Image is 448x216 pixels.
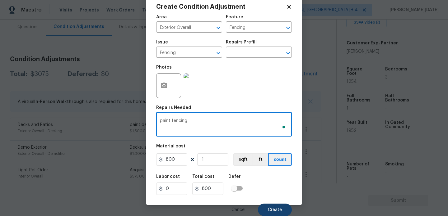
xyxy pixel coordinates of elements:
[156,106,191,110] h5: Repairs Needed
[268,153,292,166] button: count
[156,65,172,70] h5: Photos
[268,208,282,212] span: Create
[160,119,288,132] textarea: To enrich screen reader interactions, please activate Accessibility in Grammarly extension settings
[284,49,292,57] button: Open
[156,15,167,19] h5: Area
[192,174,214,179] h5: Total cost
[156,144,185,148] h5: Material cost
[226,15,243,19] h5: Feature
[156,40,168,44] h5: Issue
[258,204,292,216] button: Create
[156,4,286,10] h2: Create Condition Adjustment
[214,24,223,32] button: Open
[231,208,245,212] span: Cancel
[284,24,292,32] button: Open
[233,153,253,166] button: sqft
[214,49,223,57] button: Open
[156,174,180,179] h5: Labor cost
[228,174,241,179] h5: Defer
[222,204,255,216] button: Cancel
[253,153,268,166] button: ft
[226,40,257,44] h5: Repairs Prefill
